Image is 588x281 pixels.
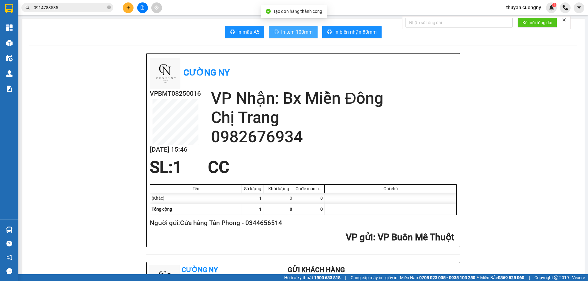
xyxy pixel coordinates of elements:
[243,186,262,191] div: Số lượng
[549,5,554,10] img: icon-new-feature
[6,55,13,61] img: warehouse-icon
[480,274,524,281] span: Miền Bắc
[346,232,373,242] span: VP gửi
[296,186,323,191] div: Cước món hàng
[230,29,235,35] span: printer
[351,274,398,281] span: Cung cấp máy in - giấy in:
[173,158,182,177] span: 1
[518,18,557,28] button: Kết nối tổng đài
[152,186,240,191] div: Tên
[284,274,341,281] span: Hỗ trợ kỹ thuật:
[6,24,13,31] img: dashboard-icon
[477,276,479,279] span: ⚪️
[150,145,201,155] h2: [DATE] 15:46
[183,68,230,78] b: Cường Ny
[327,29,332,35] span: printer
[281,28,313,36] span: In tem 100mm
[334,28,377,36] span: In biên nhận 80mm
[140,6,145,10] span: file-add
[150,218,454,228] h2: Người gửi: Cửa hàng Tân Phong - 0344656514
[574,2,584,13] button: caret-down
[107,5,111,11] span: close-circle
[154,6,159,10] span: aim
[290,207,292,212] span: 0
[211,127,457,146] h2: 0982676934
[150,158,173,177] span: SL:
[405,18,513,28] input: Nhập số tổng đài
[273,9,322,14] span: Tạo đơn hàng thành công
[6,86,13,92] img: solution-icon
[554,275,558,280] span: copyright
[150,89,201,99] h2: VPBMT08250016
[123,2,134,13] button: plus
[269,26,318,38] button: printerIn tem 100mm
[126,6,130,10] span: plus
[265,186,292,191] div: Khối lượng
[182,266,218,274] b: Cường Ny
[107,6,111,9] span: close-circle
[553,3,555,7] span: 1
[320,207,323,212] span: 0
[288,266,345,274] b: Gửi khách hàng
[150,58,180,89] img: logo.jpg
[562,18,566,22] span: close
[498,275,524,280] strong: 0369 525 060
[25,6,30,10] span: search
[345,274,346,281] span: |
[237,28,259,36] span: In mẫu A5
[6,268,12,274] span: message
[552,3,556,7] sup: 1
[563,5,568,10] img: phone-icon
[263,193,294,204] div: 0
[400,274,475,281] span: Miền Nam
[322,26,382,38] button: printerIn biên nhận 80mm
[6,254,12,260] span: notification
[34,4,106,11] input: Tìm tên, số ĐT hoặc mã đơn
[576,5,582,10] span: caret-down
[150,231,454,244] h2: : VP Buôn Mê Thuột
[151,2,162,13] button: aim
[137,2,148,13] button: file-add
[211,89,457,108] h2: VP Nhận: Bx Miền Đông
[522,19,552,26] span: Kết nối tổng đài
[242,193,263,204] div: 1
[326,186,455,191] div: Ghi chú
[5,4,13,13] img: logo-vxr
[211,108,457,127] h2: Chị Trang
[274,29,279,35] span: printer
[314,275,341,280] strong: 1900 633 818
[225,26,264,38] button: printerIn mẫu A5
[501,4,546,11] span: thuyan.cuongny
[294,193,325,204] div: 0
[259,207,262,212] span: 1
[6,70,13,77] img: warehouse-icon
[266,9,271,14] span: check-circle
[6,241,12,246] span: question-circle
[204,158,233,176] div: CC
[152,207,172,212] span: Tổng cộng
[150,193,242,204] div: (Khác)
[419,275,475,280] strong: 0708 023 035 - 0935 103 250
[6,227,13,233] img: warehouse-icon
[6,40,13,46] img: warehouse-icon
